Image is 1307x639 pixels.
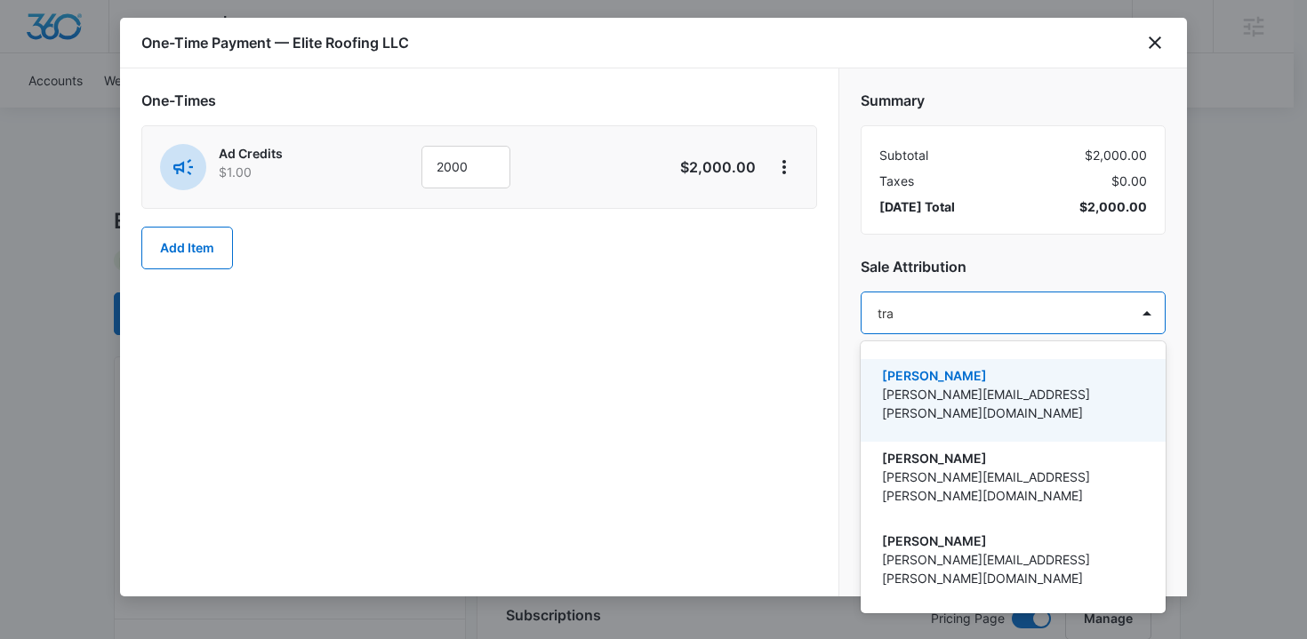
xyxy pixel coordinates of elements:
[882,449,1141,467] p: [PERSON_NAME]
[882,385,1141,422] p: [PERSON_NAME][EMAIL_ADDRESS][PERSON_NAME][DOMAIN_NAME]
[882,531,1141,550] p: [PERSON_NAME]
[882,366,1141,385] p: [PERSON_NAME]
[882,550,1141,587] p: [PERSON_NAME][EMAIL_ADDRESS][PERSON_NAME][DOMAIN_NAME]
[882,467,1141,505] p: [PERSON_NAME][EMAIL_ADDRESS][PERSON_NAME][DOMAIN_NAME]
